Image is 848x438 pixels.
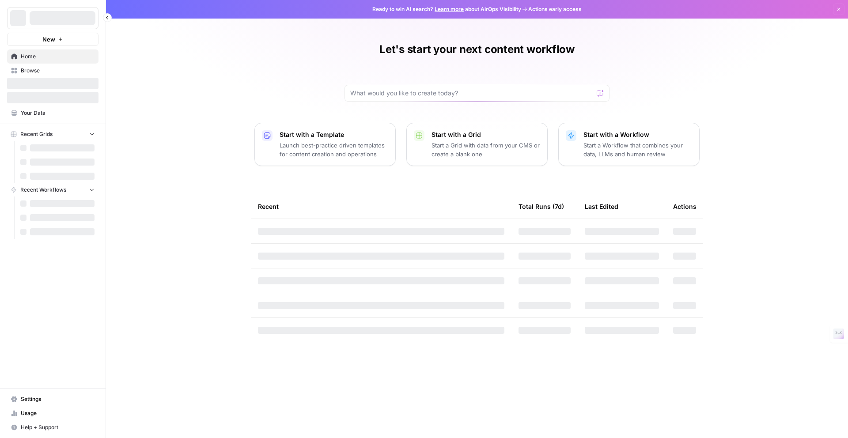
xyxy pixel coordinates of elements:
button: New [7,33,98,46]
span: Recent Grids [20,130,53,138]
button: Start with a TemplateLaunch best-practice driven templates for content creation and operations [254,123,396,166]
a: Browse [7,64,98,78]
h1: Let's start your next content workflow [379,42,575,57]
span: Usage [21,409,95,417]
p: Start a Workflow that combines your data, LLMs and human review [583,141,692,159]
span: New [42,35,55,44]
span: Ready to win AI search? about AirOps Visibility [372,5,521,13]
span: Settings [21,395,95,403]
a: Settings [7,392,98,406]
p: Launch best-practice driven templates for content creation and operations [280,141,388,159]
span: Help + Support [21,423,95,431]
div: Total Runs (7d) [519,194,564,219]
span: Actions early access [528,5,582,13]
button: Recent Workflows [7,183,98,196]
button: Help + Support [7,420,98,434]
div: Actions [673,194,697,219]
a: Usage [7,406,98,420]
span: Recent Workflows [20,186,66,194]
a: Your Data [7,106,98,120]
p: Start a Grid with data from your CMS or create a blank one [432,141,540,159]
span: Home [21,53,95,60]
span: Browse [21,67,95,75]
div: Last Edited [585,194,618,219]
a: Home [7,49,98,64]
input: What would you like to create today? [350,89,593,98]
div: Recent [258,194,504,219]
a: Learn more [435,6,464,12]
p: Start with a Grid [432,130,540,139]
button: Recent Grids [7,128,98,141]
span: Your Data [21,109,95,117]
button: Start with a WorkflowStart a Workflow that combines your data, LLMs and human review [558,123,700,166]
button: Start with a GridStart a Grid with data from your CMS or create a blank one [406,123,548,166]
p: Start with a Template [280,130,388,139]
p: Start with a Workflow [583,130,692,139]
